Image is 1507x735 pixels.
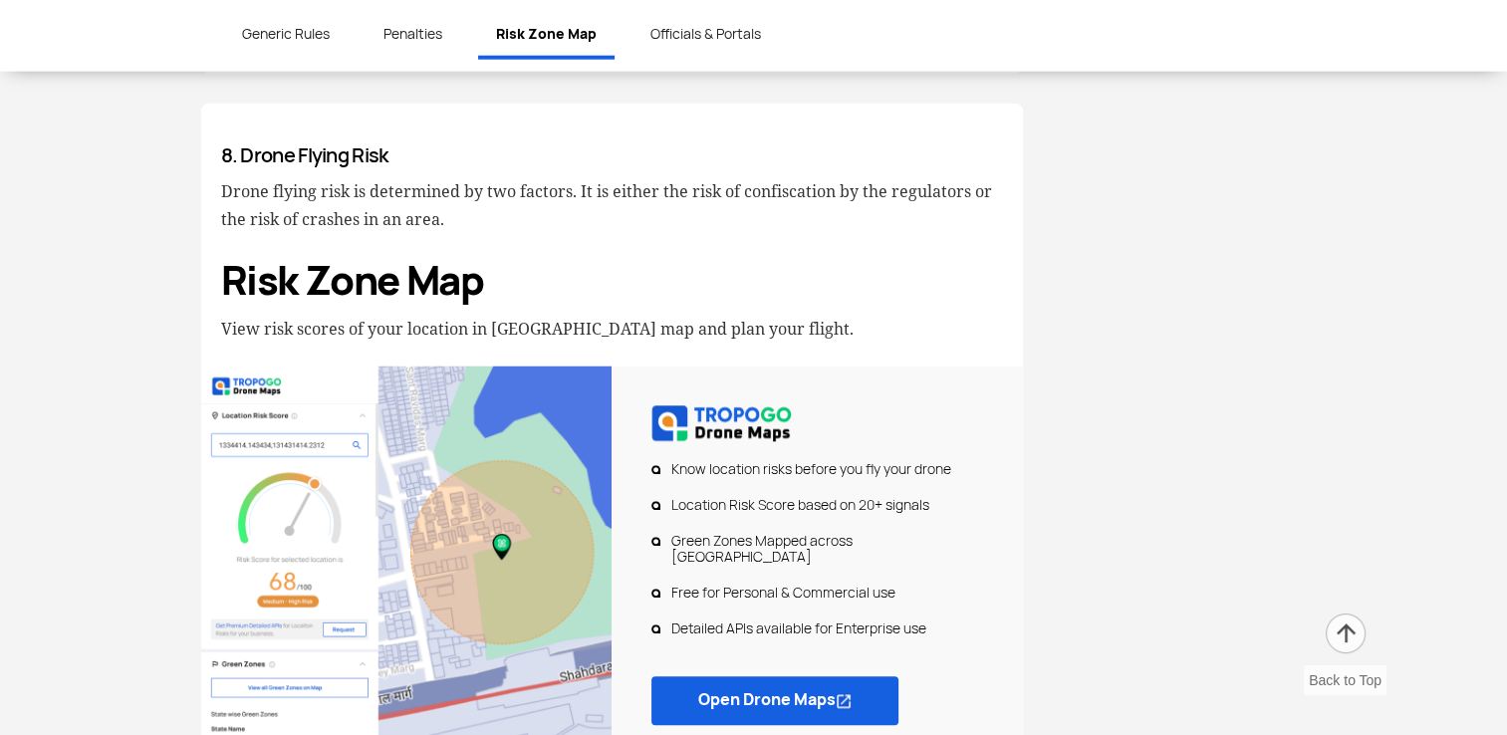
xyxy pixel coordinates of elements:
a: Penalties [366,12,460,56]
div: Back to Top [1304,665,1386,695]
img: Risk Zone Map [651,406,792,442]
p: View risk scores of your location in [GEOGRAPHIC_DATA] map and plan your flight. [221,315,1003,343]
li: Know location risks before you fly your drone [651,462,983,478]
a: Officials & Portals [632,12,779,56]
h4: 8. Drone Flying Risk [221,143,1003,167]
li: Detailed APIs available for Enterprise use [651,621,983,637]
li: Free for Personal & Commercial use [651,586,983,602]
li: Green Zones Mapped across [GEOGRAPHIC_DATA] [651,534,983,566]
a: Risk Zone Map [478,12,615,60]
li: Location Risk Score based on 20+ signals [651,498,983,514]
p: Drone flying risk is determined by two factors. It is either the risk of confiscation by the regu... [221,177,1003,233]
a: Open Drone Maps [651,677,898,726]
a: Generic Rules [224,12,348,56]
h3: Risk Zone Map [221,257,1003,305]
img: ic_arrow-up.png [1324,612,1368,655]
img: ic_link.png [836,694,852,710]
